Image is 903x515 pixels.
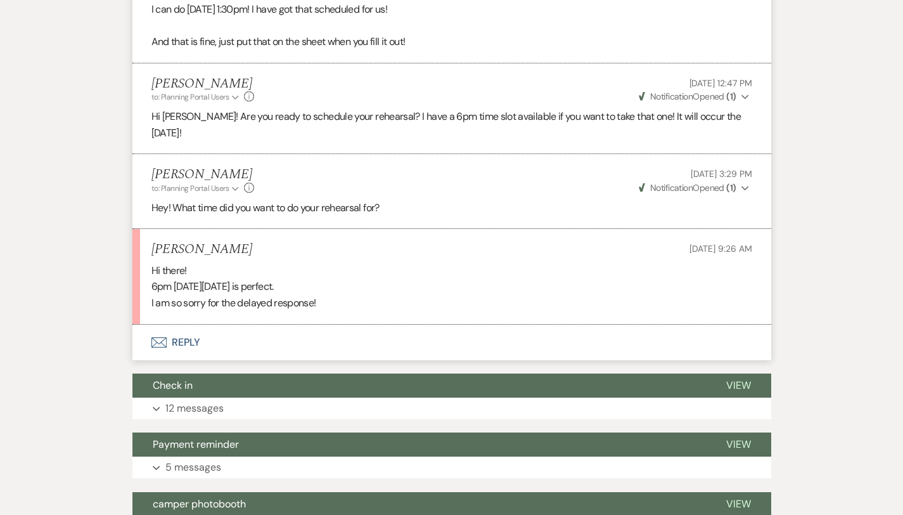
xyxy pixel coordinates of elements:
strong: ( 1 ) [726,91,736,102]
span: [DATE] 3:29 PM [691,168,752,179]
button: View [706,433,771,457]
button: 12 messages [132,398,771,419]
span: camper photobooth [153,497,246,511]
span: Notification [650,91,693,102]
div: Hi there! 6pm [DATE][DATE] is perfect. I am so sorry for the delayed response! [151,263,752,311]
button: to: Planning Portal Users [151,183,241,194]
span: View [726,379,751,392]
span: Opened [639,182,736,193]
button: Payment reminder [132,433,706,457]
p: Hi [PERSON_NAME]! Are you ready to schedule your rehearsal? I have a 6pm time slot available if y... [151,108,752,141]
span: Opened [639,91,736,102]
p: And that is fine, just put that on the sheet when you fill it out! [151,34,752,50]
p: 12 messages [165,400,224,417]
span: View [726,497,751,511]
span: [DATE] 9:26 AM [689,243,752,254]
button: NotificationOpened (1) [637,90,752,103]
button: Check in [132,374,706,398]
span: Payment reminder [153,438,239,451]
span: Check in [153,379,193,392]
button: 5 messages [132,457,771,478]
p: I can do [DATE] 1:30pm! I have got that scheduled for us! [151,1,752,18]
span: Notification [650,182,693,193]
span: to: Planning Portal Users [151,183,229,193]
span: [DATE] 12:47 PM [689,77,752,89]
h5: [PERSON_NAME] [151,167,255,183]
p: Hey! What time did you want to do your rehearsal for? [151,200,752,216]
strong: ( 1 ) [726,182,736,193]
button: View [706,374,771,398]
button: NotificationOpened (1) [637,181,752,195]
h5: [PERSON_NAME] [151,242,252,257]
button: Reply [132,325,771,360]
h5: [PERSON_NAME] [151,76,255,92]
span: to: Planning Portal Users [151,92,229,102]
button: to: Planning Portal Users [151,91,241,103]
span: View [726,438,751,451]
p: 5 messages [165,459,221,476]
